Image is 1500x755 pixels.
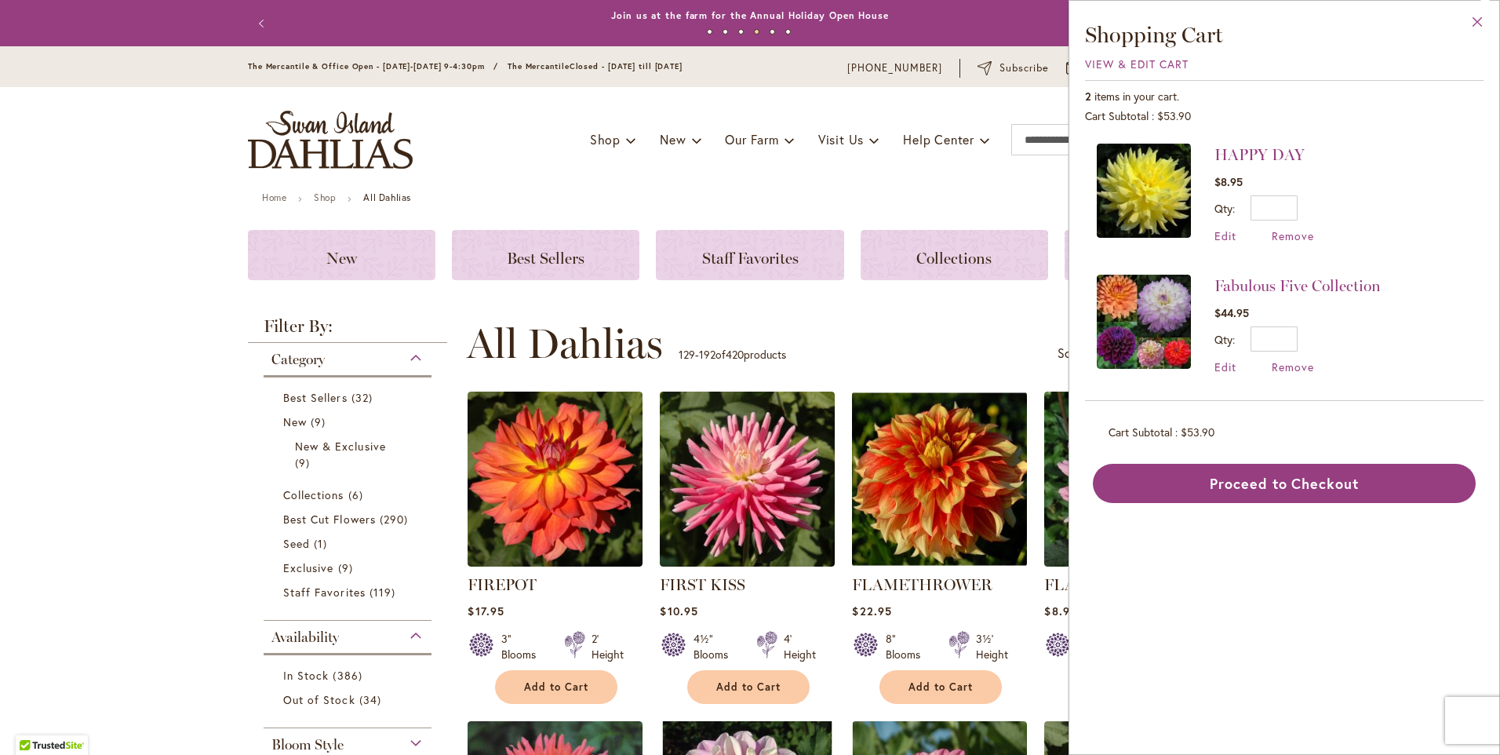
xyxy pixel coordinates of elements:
a: In Stock 386 [283,667,416,684]
span: Best Sellers [283,390,348,405]
span: Help Center [903,131,974,148]
div: 4½" Blooms [694,631,737,662]
span: The Mercantile & Office Open - [DATE]-[DATE] 9-4:30pm / The Mercantile [248,61,570,71]
span: $44.95 [1214,305,1249,320]
span: 290 [380,511,412,527]
span: Best Sellers [507,249,584,268]
span: items in your cart. [1094,89,1179,104]
button: 5 of 6 [770,29,775,35]
span: Subscribe [999,60,1049,76]
a: FIREPOT [468,575,537,594]
span: 420 [726,347,744,362]
span: Staff Favorites [702,249,799,268]
button: Add to Cart [879,670,1002,704]
span: All Dahlias [467,320,663,367]
span: 34 [359,691,385,708]
span: $8.95 [1214,174,1243,189]
span: Exclusive [283,560,333,575]
p: - of products [679,342,786,367]
a: Staff Favorites [283,584,416,600]
a: Home [262,191,286,203]
button: 6 of 6 [785,29,791,35]
a: Exclusive [283,560,416,576]
img: Fabulous Five Collection [1097,275,1191,369]
span: 32 [351,389,377,406]
iframe: Launch Accessibility Center [12,699,56,743]
a: Best Cut Flowers [283,511,416,527]
span: New [660,131,686,148]
button: Proceed to Checkout [1093,464,1476,503]
button: Add to Cart [495,670,617,704]
a: FLAMINGO [1044,555,1219,570]
span: 192 [699,347,715,362]
span: Seed [283,536,310,551]
span: New [326,249,357,268]
span: In Stock [283,668,329,683]
span: Add to Cart [716,680,781,694]
button: Previous [248,8,279,39]
div: 2' Height [592,631,624,662]
span: 129 [679,347,695,362]
span: Edit [1214,228,1236,243]
a: Subscribe [978,60,1049,76]
a: Best Sellers [283,389,416,406]
button: 3 of 6 [738,29,744,35]
label: Qty [1214,332,1235,347]
a: FLAMETHROWER [852,555,1027,570]
span: Cart Subtotal [1085,108,1149,123]
label: Qty [1214,201,1235,216]
label: Sort by: [1058,339,1100,368]
a: store logo [248,111,413,169]
a: Join us at the farm for the Annual Holiday Open House [611,9,889,21]
a: Best Sellers [452,230,639,280]
span: New & Exclusive [295,439,386,454]
span: 2 [1085,89,1091,104]
a: Shop [314,191,336,203]
span: 119 [370,584,399,600]
span: $22.95 [852,604,891,618]
a: FIRST KISS [660,575,745,594]
strong: All Dahlias [363,191,411,203]
span: Bloom Style [271,736,344,753]
a: New [248,230,435,280]
span: Add to Cart [524,680,588,694]
span: $10.95 [660,604,697,618]
a: FLAMETHROWER [852,575,992,594]
button: 2 of 6 [723,29,728,35]
button: 1 of 6 [707,29,712,35]
a: Fabulous Five Collection [1214,276,1381,295]
div: 3½' Height [976,631,1008,662]
strong: Filter By: [248,318,447,343]
span: 386 [333,667,366,684]
span: $53.90 [1157,108,1191,123]
a: Collections [861,230,1048,280]
a: New &amp; Exclusive [295,438,404,471]
span: Closed - [DATE] till [DATE] [570,61,683,71]
span: 1 [314,535,331,552]
a: Remove [1272,228,1314,243]
img: HAPPY DAY [1097,144,1191,238]
a: Staff Favorites [656,230,843,280]
span: Shop [590,131,621,148]
span: Shopping Cart [1085,21,1223,48]
a: Best Cut Flowers [1065,230,1252,280]
span: Out of Stock [283,692,355,707]
span: Collections [916,249,992,268]
span: Category [271,351,325,368]
span: $17.95 [468,604,504,618]
span: Cart Subtotal [1109,425,1172,440]
span: 9 [295,454,314,471]
span: 6 [348,487,367,503]
span: Collections [283,487,344,502]
span: Availability [271,629,339,646]
span: 9 [338,560,357,576]
span: View & Edit Cart [1085,57,1189,71]
span: Add to Cart [908,680,973,694]
div: 4' Height [784,631,816,662]
a: Seed [283,535,416,552]
a: [PHONE_NUMBER] [847,60,942,76]
a: Out of Stock 34 [283,691,416,708]
span: Visit Us [818,131,864,148]
span: $8.95 [1044,604,1076,618]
